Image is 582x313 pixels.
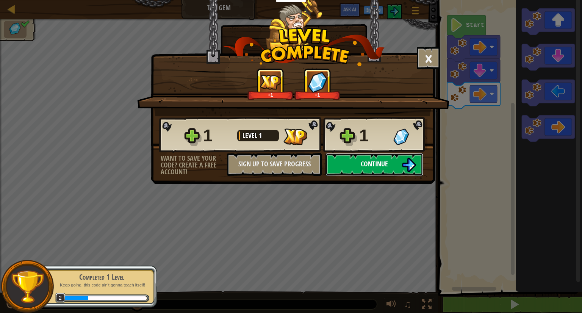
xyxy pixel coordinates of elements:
span: Level [242,131,259,140]
div: +1 [249,92,292,98]
div: +1 [296,92,339,98]
div: 1 [203,124,233,148]
p: Keep going, this code ain't gonna teach itself! [54,282,149,288]
img: XP Gained [260,75,281,89]
div: Want to save your code? Create a free account! [161,155,227,175]
img: XP Gained [283,128,307,145]
img: Continue [402,158,416,172]
img: level_complete.png [222,28,385,66]
div: 1 [359,124,389,148]
span: 1 [259,131,262,140]
div: Completed 1 Level [54,272,149,282]
div: 30 XP earned [64,296,88,300]
span: 2 [55,293,66,303]
button: × [417,47,440,69]
img: Gems Gained [393,128,409,145]
button: Continue [325,153,423,176]
img: Gems Gained [308,72,327,92]
img: trophy.png [10,269,45,304]
span: Continue [361,159,388,169]
button: Sign Up to Save Progress [227,153,322,176]
div: 19 XP until level 3 [88,296,147,300]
